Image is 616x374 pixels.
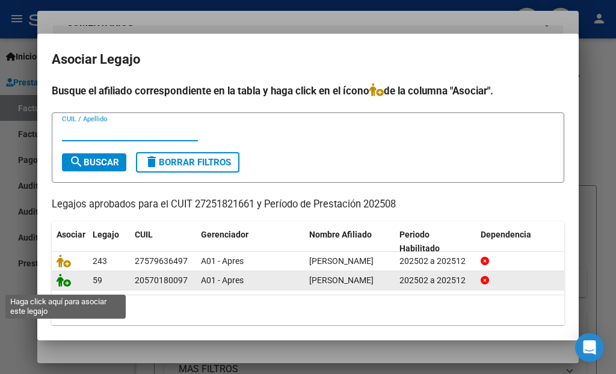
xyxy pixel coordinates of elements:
[196,222,304,262] datatable-header-cell: Gerenciador
[135,254,188,268] div: 27579636497
[304,222,395,262] datatable-header-cell: Nombre Afiliado
[69,157,119,168] span: Buscar
[88,222,130,262] datatable-header-cell: Legajo
[201,256,244,266] span: A01 - Apres
[309,230,372,239] span: Nombre Afiliado
[135,274,188,287] div: 20570180097
[130,222,196,262] datatable-header-cell: CUIL
[93,275,102,285] span: 59
[481,230,531,239] span: Dependencia
[57,230,85,239] span: Asociar
[201,275,244,285] span: A01 - Apres
[136,152,239,173] button: Borrar Filtros
[62,153,126,171] button: Buscar
[135,230,153,239] span: CUIL
[309,275,374,285] span: ALI INSUA FAUSTINO
[399,274,471,287] div: 202502 a 202512
[69,155,84,169] mat-icon: search
[52,295,564,325] div: 2 registros
[144,155,159,169] mat-icon: delete
[52,48,564,71] h2: Asociar Legajo
[144,157,231,168] span: Borrar Filtros
[476,222,566,262] datatable-header-cell: Dependencia
[395,222,476,262] datatable-header-cell: Periodo Habilitado
[52,83,564,99] h4: Busque el afiliado correspondiente en la tabla y haga click en el ícono de la columna "Asociar".
[575,333,604,362] div: Open Intercom Messenger
[93,256,107,266] span: 243
[309,256,374,266] span: REPETTO FIDEL
[52,222,88,262] datatable-header-cell: Asociar
[399,254,471,268] div: 202502 a 202512
[399,230,440,253] span: Periodo Habilitado
[201,230,248,239] span: Gerenciador
[93,230,119,239] span: Legajo
[52,197,564,212] p: Legajos aprobados para el CUIT 27251821661 y Período de Prestación 202508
